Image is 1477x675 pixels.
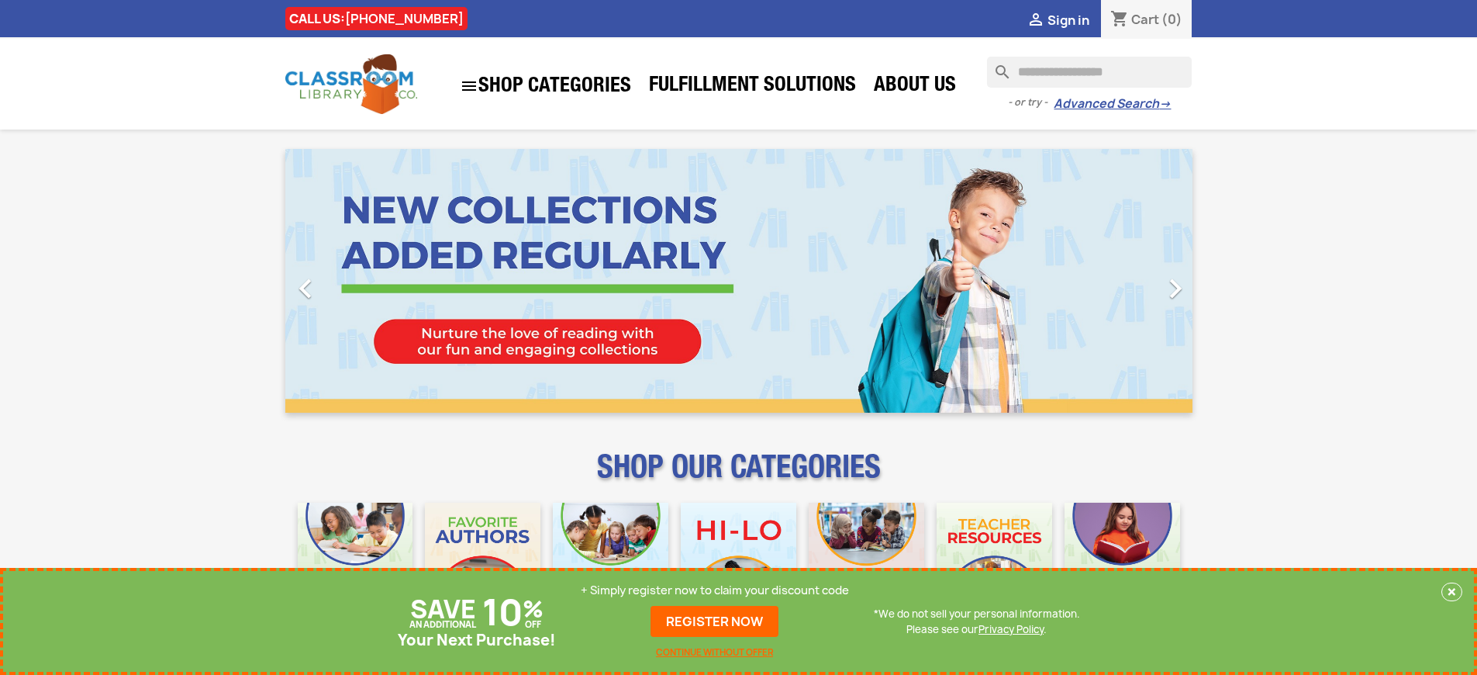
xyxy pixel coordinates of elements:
span: → [1159,96,1171,112]
a: About Us [866,71,964,102]
i:  [1027,12,1045,30]
a:  Sign in [1027,12,1089,29]
span: Sign in [1047,12,1089,29]
input: Search [987,57,1192,88]
a: [PHONE_NUMBER] [345,10,464,27]
img: CLC_Favorite_Authors_Mobile.jpg [425,503,540,618]
a: Fulfillment Solutions [641,71,864,102]
ul: Carousel container [285,149,1192,413]
span: Cart [1131,11,1159,28]
div: CALL US: [285,7,468,30]
i: shopping_cart [1110,11,1129,29]
a: Advanced Search→ [1054,96,1171,112]
a: SHOP CATEGORIES [452,69,639,103]
img: CLC_Dyslexia_Mobile.jpg [1065,503,1180,618]
img: CLC_Teacher_Resources_Mobile.jpg [937,503,1052,618]
a: Previous [285,149,422,413]
span: - or try - [1008,95,1054,110]
img: CLC_HiLo_Mobile.jpg [681,503,796,618]
p: SHOP OUR CATEGORIES [285,462,1192,490]
i:  [286,269,325,308]
i:  [460,77,478,95]
i:  [1156,269,1195,308]
img: CLC_Bulk_Mobile.jpg [298,503,413,618]
img: Classroom Library Company [285,54,417,114]
a: Next [1056,149,1192,413]
img: CLC_Phonics_And_Decodables_Mobile.jpg [553,503,668,618]
img: CLC_Fiction_Nonfiction_Mobile.jpg [809,503,924,618]
i: search [987,57,1006,75]
span: (0) [1161,11,1182,28]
